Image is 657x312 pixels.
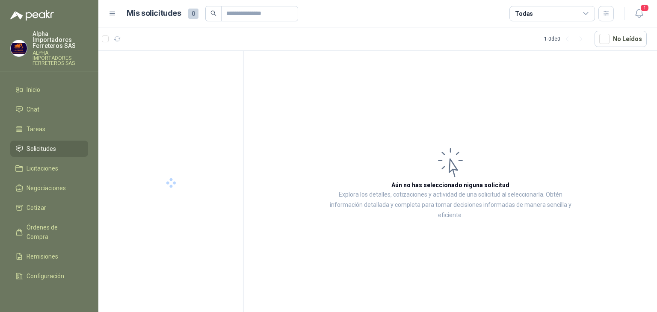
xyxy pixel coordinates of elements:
button: No Leídos [595,31,647,47]
span: search [210,10,216,16]
a: Cotizar [10,200,88,216]
span: 0 [188,9,198,19]
span: Remisiones [27,252,58,261]
a: Configuración [10,268,88,284]
span: Configuración [27,271,64,281]
div: Todas [515,9,533,18]
span: Chat [27,105,39,114]
a: Órdenes de Compra [10,219,88,245]
span: Negociaciones [27,183,66,193]
div: 1 - 0 de 0 [544,32,588,46]
a: Inicio [10,82,88,98]
a: Remisiones [10,248,88,265]
span: 1 [640,4,649,12]
span: Órdenes de Compra [27,223,80,241]
a: Licitaciones [10,160,88,177]
a: Chat [10,101,88,118]
h1: Mis solicitudes [127,7,181,20]
p: ALPHA IMPORTADORES FERRETEROS SAS [33,50,88,66]
a: Solicitudes [10,141,88,157]
h3: Aún no has seleccionado niguna solicitud [391,180,509,190]
a: Negociaciones [10,180,88,196]
img: Company Logo [11,40,27,56]
a: Tareas [10,121,88,137]
span: Manuales y ayuda [27,291,75,300]
span: Licitaciones [27,164,58,173]
span: Inicio [27,85,40,94]
img: Logo peakr [10,10,54,21]
button: 1 [631,6,647,21]
a: Manuales y ayuda [10,288,88,304]
p: Alpha Importadores Ferreteros SAS [33,31,88,49]
span: Solicitudes [27,144,56,153]
span: Cotizar [27,203,46,212]
span: Tareas [27,124,45,134]
p: Explora los detalles, cotizaciones y actividad de una solicitud al seleccionarla. Obtén informaci... [329,190,571,221]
